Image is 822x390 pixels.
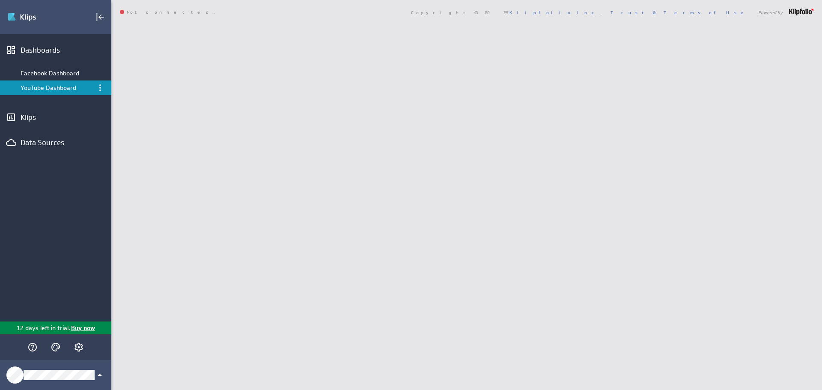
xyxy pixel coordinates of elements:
div: Data Sources [21,138,91,147]
svg: Themes [51,342,61,352]
span: Not connected. [120,10,215,15]
div: Go to Dashboards [7,10,67,24]
div: Facebook Dashboard [21,69,92,77]
svg: Account and settings [74,342,84,352]
div: Klips [21,113,91,122]
img: Klipfolio klips logo [7,10,67,24]
span: Powered by [758,10,783,15]
div: YouTube Dashboard [21,84,92,92]
div: Menu [95,83,105,93]
div: Help [25,340,40,354]
span: Copyright © 2025 [411,10,602,15]
div: Dashboard menu [95,83,105,93]
div: Dashboards [21,45,91,55]
img: logo-footer.png [789,9,813,15]
div: Menu [94,82,106,94]
a: Trust & Terms of Use [611,9,749,15]
a: Klipfolio Inc. [509,9,602,15]
div: Account and settings [71,340,86,354]
div: Themes [48,340,63,354]
div: Collapse [93,10,107,24]
p: Buy now [70,324,95,333]
p: 12 days left in trial. [17,324,70,333]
